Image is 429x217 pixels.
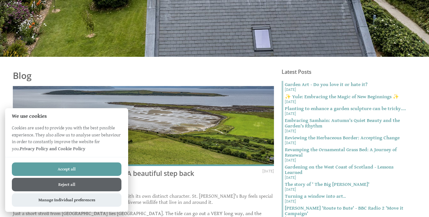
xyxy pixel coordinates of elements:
[285,106,406,111] strong: Planting to enhance a garden sculpture can be tricky....
[285,87,408,92] small: [DATE]
[285,118,400,129] strong: Embracing Samhain: Autumn’s Quiet Beauty and the Garden’s Rhythm
[285,141,408,145] small: [DATE]
[285,135,400,141] strong: Reviewing the Herbaceous Border: Accepting Change
[13,86,274,166] img: Discover St. Ninian’s Bay: A beautiful step back in time…
[285,94,399,100] strong: ✨ Yule: Embracing the Magic of New Beginnings ✨
[20,146,85,152] a: Privacy Policy and Cookie Policy
[12,193,121,207] button: Manage Individual preferences
[13,69,32,82] a: Blog
[285,187,408,192] small: [DATE]
[283,106,408,116] a: Planting to enhance a garden sculpture can be tricky.... [DATE]
[285,129,408,133] small: [DATE]
[285,182,369,187] strong: The story of ' The Big [PERSON_NAME]'
[285,164,393,175] strong: Gardening on the West Coast of Scotland - Lessons Learned
[262,169,274,174] time: [DATE]
[285,111,408,116] small: [DATE]
[285,175,408,180] small: [DATE]
[283,118,408,133] a: Embracing Samhain: Autumn’s Quiet Beauty and the Garden’s Rhythm [DATE]
[285,205,403,216] strong: [PERSON_NAME] 'Route to Bute' - BBC Radio 2 'Move it Campaign'
[283,194,408,204] a: Turning a window into art.. [DATE]
[285,147,397,158] strong: Revamping the Ornamental Grass Bed: A Journey of Renewal
[5,125,128,157] p: Cookies are used to provide you with the best possible experience. They also allow us to analyse ...
[283,164,408,180] a: Gardening on the West Coast of Scotland - Lessons Learned [DATE]
[283,94,408,104] a: ✨ Yule: Embracing the Magic of New Beginnings ✨ [DATE]
[283,135,408,145] a: Reviewing the Herbaceous Border: Accepting Change [DATE]
[282,68,311,75] a: Latest Posts
[285,194,346,199] strong: Turning a window into art..
[285,82,367,87] strong: Garden Art - Do you love it or hate it?
[12,162,121,176] button: Accept all
[285,199,408,204] small: [DATE]
[283,147,408,162] a: Revamping the Ornamental Grass Bed: A Journey of Renewal [DATE]
[285,100,408,104] small: [DATE]
[285,158,408,162] small: [DATE]
[5,113,128,119] h2: We use cookies
[283,182,408,192] a: The story of ' The Big [PERSON_NAME]' [DATE]
[283,82,408,92] a: Garden Art - Do you love it or hate it? [DATE]
[13,193,274,205] p: There are several beaches on the island and each one with its own distinct character. St. [PERSON...
[12,178,121,191] button: Reject all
